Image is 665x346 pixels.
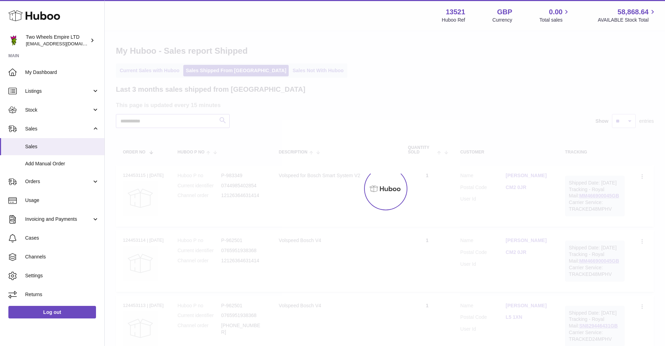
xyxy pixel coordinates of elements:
[497,7,512,17] strong: GBP
[25,254,99,260] span: Channels
[25,107,92,113] span: Stock
[539,17,570,23] span: Total sales
[8,35,19,46] img: justas@twowheelsempire.com
[493,17,512,23] div: Currency
[618,7,649,17] span: 58,868.64
[25,272,99,279] span: Settings
[25,126,92,132] span: Sales
[25,291,99,298] span: Returns
[25,143,99,150] span: Sales
[25,178,92,185] span: Orders
[442,17,465,23] div: Huboo Ref
[25,160,99,167] span: Add Manual Order
[26,41,103,46] span: [EMAIL_ADDRESS][DOMAIN_NAME]
[446,7,465,17] strong: 13521
[26,34,89,47] div: Two Wheels Empire LTD
[25,88,92,95] span: Listings
[25,69,99,76] span: My Dashboard
[25,197,99,204] span: Usage
[598,17,657,23] span: AVAILABLE Stock Total
[598,7,657,23] a: 58,868.64 AVAILABLE Stock Total
[8,306,96,318] a: Log out
[539,7,570,23] a: 0.00 Total sales
[25,235,99,241] span: Cases
[25,216,92,223] span: Invoicing and Payments
[549,7,563,17] span: 0.00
